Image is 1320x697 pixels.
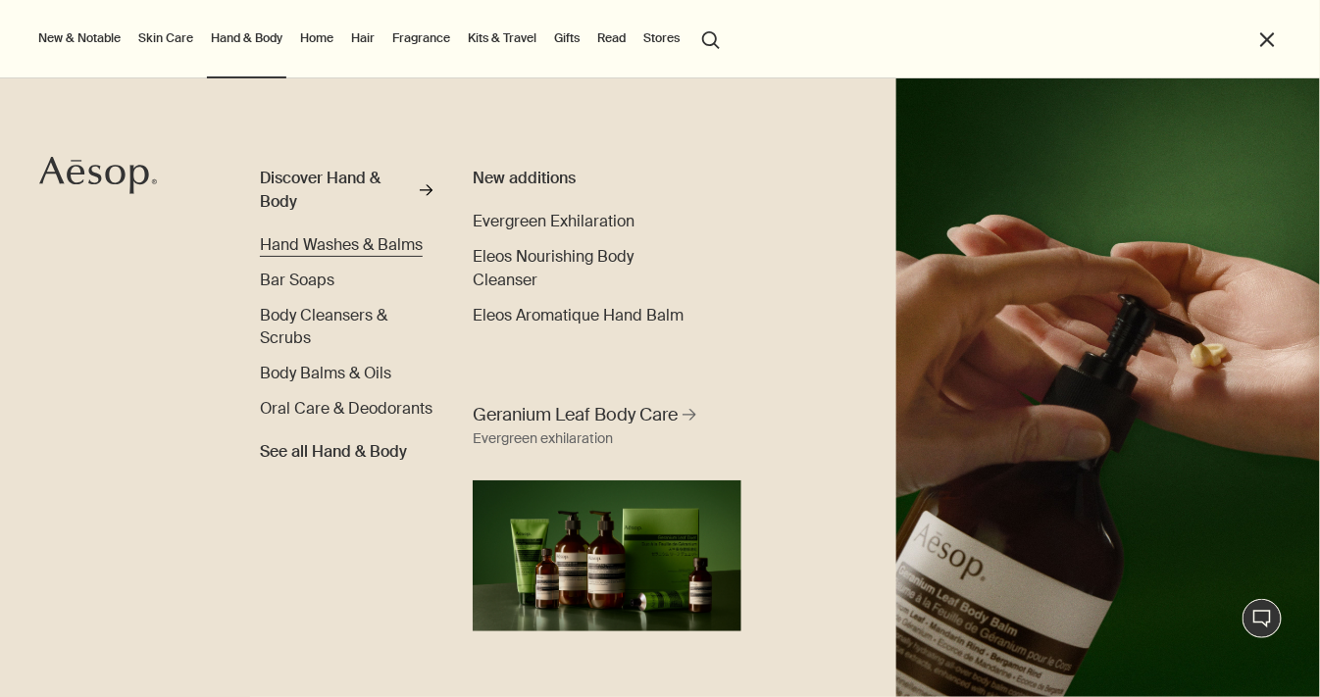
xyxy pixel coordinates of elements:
[347,26,379,50] a: Hair
[260,304,433,351] a: Body Cleansers & Scrubs
[473,246,634,290] span: Eleos Nourishing Body Cleanser
[260,305,387,349] span: Body Cleansers & Scrubs
[593,26,630,50] a: Read
[693,20,729,57] button: Open search
[260,362,391,385] a: Body Balms & Oils
[260,440,407,464] span: See all Hand & Body
[34,26,125,50] button: New & Notable
[260,270,334,290] span: Bar Soaps
[260,269,334,292] a: Bar Soaps
[207,26,286,50] a: Hand & Body
[260,234,423,255] span: Hand Washes & Balms
[1256,28,1279,51] button: Close the Menu
[260,432,407,464] a: See all Hand & Body
[464,26,540,50] a: Kits & Travel
[39,156,157,195] svg: Aesop
[34,151,162,205] a: Aesop
[260,233,423,257] a: Hand Washes & Balms
[639,26,684,50] button: Stores
[260,167,416,214] div: Discover Hand & Body
[473,167,685,190] div: New additions
[473,245,685,292] a: Eleos Nourishing Body Cleanser
[388,26,454,50] a: Fragrance
[134,26,197,50] a: Skin Care
[896,78,1320,697] img: A hand holding the pump dispensing Geranium Leaf Body Balm on to hand.
[473,305,684,325] span: Eleos Aromatique Hand Balm
[1243,599,1282,638] button: Live Assistance
[473,403,678,427] span: Geranium Leaf Body Care
[296,26,337,50] a: Home
[260,397,432,421] a: Oral Care & Deodorants
[473,210,635,233] a: Evergreen Exhilaration
[473,427,613,451] div: Evergreen exhilaration
[260,398,432,419] span: Oral Care & Deodorants
[260,167,433,222] a: Discover Hand & Body
[473,211,635,231] span: Evergreen Exhilaration
[473,304,684,327] a: Eleos Aromatique Hand Balm
[550,26,584,50] a: Gifts
[468,398,746,631] a: Geranium Leaf Body Care Evergreen exhilarationFull range of Geranium Leaf products displaying aga...
[260,363,391,383] span: Body Balms & Oils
